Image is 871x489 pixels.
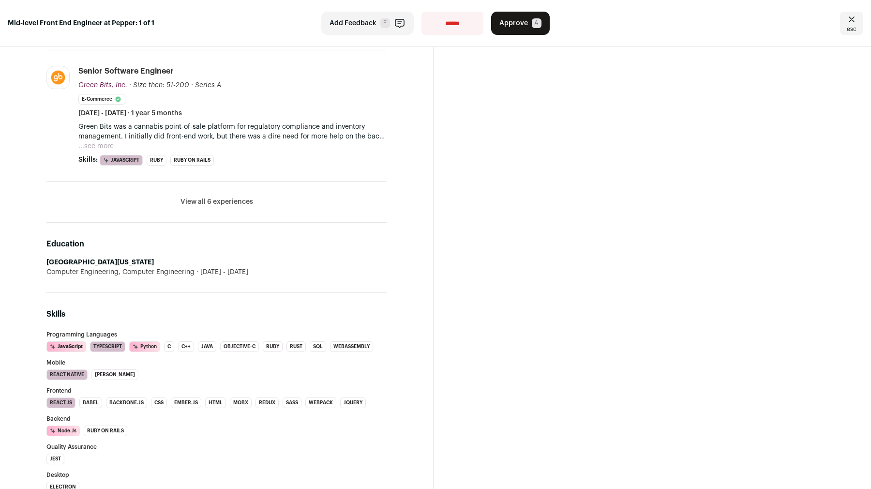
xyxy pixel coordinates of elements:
li: MobX [230,397,252,408]
span: esc [847,25,856,33]
button: Add Feedback F [321,12,414,35]
li: Python [129,341,160,352]
li: C [164,341,174,352]
span: · [191,80,193,90]
li: [PERSON_NAME] [91,369,138,380]
span: Series A [195,82,221,89]
button: Approve A [491,12,550,35]
h2: Education [46,238,387,250]
h3: Backend [46,416,387,422]
li: React.js [46,397,75,408]
li: Rust [286,341,306,352]
li: Ruby [147,155,166,166]
li: Ember.js [171,397,201,408]
li: Node.js [46,426,80,436]
li: JavaScript [100,155,143,166]
li: Ruby on Rails [84,426,127,436]
span: Add Feedback [330,18,376,28]
span: · Size then: 51-200 [129,82,189,89]
p: Green Bits was a cannabis point-of-sale platform for regulatory compliance and inventory manageme... [78,122,387,141]
h3: Desktop [46,472,387,478]
li: Sass [283,397,301,408]
span: [DATE] - [DATE] · 1 year 5 months [78,108,182,118]
div: Computer Engineering, Computer Engineering [46,267,387,277]
li: E-commerce [78,94,125,105]
h3: Programming Languages [46,332,387,337]
li: TypeScript [90,341,125,352]
h3: Quality Assurance [46,444,387,450]
div: Senior Software Engineer [78,66,174,76]
li: Webpack [305,397,336,408]
strong: Mid-level Front End Engineer at Pepper: 1 of 1 [8,18,154,28]
li: SQL [310,341,326,352]
li: React Native [46,369,88,380]
span: Approve [499,18,528,28]
span: Skills: [78,155,98,165]
li: WebAssembly [330,341,373,352]
h2: Skills [46,308,387,320]
li: HTML [205,397,226,408]
a: Close [840,12,863,35]
li: Objective-C [220,341,259,352]
li: JavaScript [46,341,86,352]
span: A [532,18,541,28]
li: Babel [79,397,102,408]
li: Backbone.js [106,397,147,408]
img: 74f5c218f0e741446e00989d16972936ccd8dba345d09bb7dc4117f7a2472aea.png [47,66,69,89]
h3: Mobile [46,360,387,366]
li: jQuery [340,397,366,408]
li: Java [198,341,216,352]
li: Redux [255,397,279,408]
li: Ruby [263,341,283,352]
button: View all 6 experiences [180,197,253,207]
span: Green Bits, Inc. [78,82,127,89]
li: CSS [151,397,167,408]
li: C++ [178,341,194,352]
button: ...see more [78,141,114,151]
span: [DATE] - [DATE] [195,267,248,277]
h3: Frontend [46,388,387,394]
li: Ruby on Rails [170,155,214,166]
strong: [GEOGRAPHIC_DATA][US_STATE] [46,259,154,266]
li: Jest [46,454,64,464]
span: F [380,18,390,28]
